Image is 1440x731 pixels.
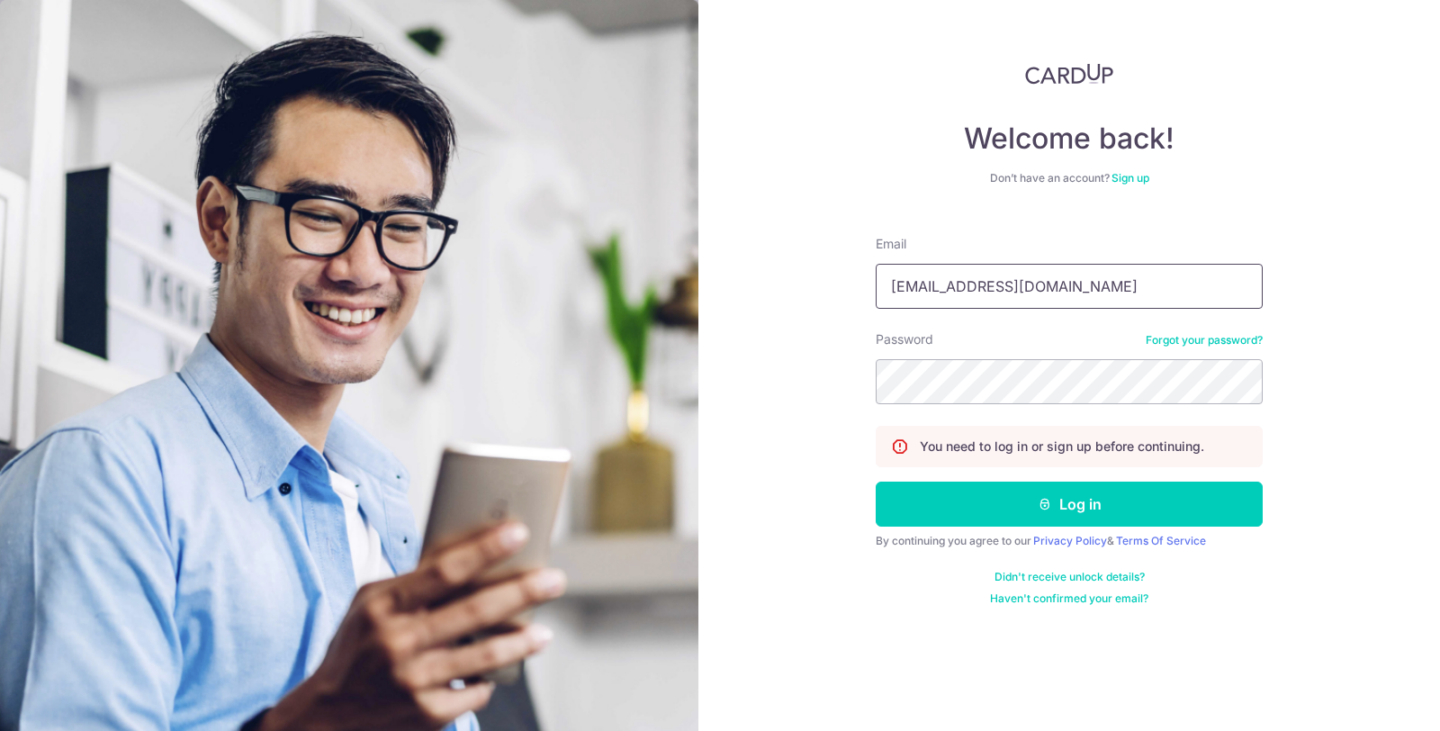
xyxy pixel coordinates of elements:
[876,264,1263,309] input: Enter your Email
[876,330,933,348] label: Password
[1116,534,1206,547] a: Terms Of Service
[1111,171,1149,185] a: Sign up
[1025,63,1113,85] img: CardUp Logo
[990,591,1148,606] a: Haven't confirmed your email?
[876,482,1263,527] button: Log in
[876,235,906,253] label: Email
[1146,333,1263,347] a: Forgot your password?
[920,438,1204,456] p: You need to log in or sign up before continuing.
[994,570,1145,584] a: Didn't receive unlock details?
[876,534,1263,548] div: By continuing you agree to our &
[876,121,1263,157] h4: Welcome back!
[1033,534,1107,547] a: Privacy Policy
[876,171,1263,185] div: Don’t have an account?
